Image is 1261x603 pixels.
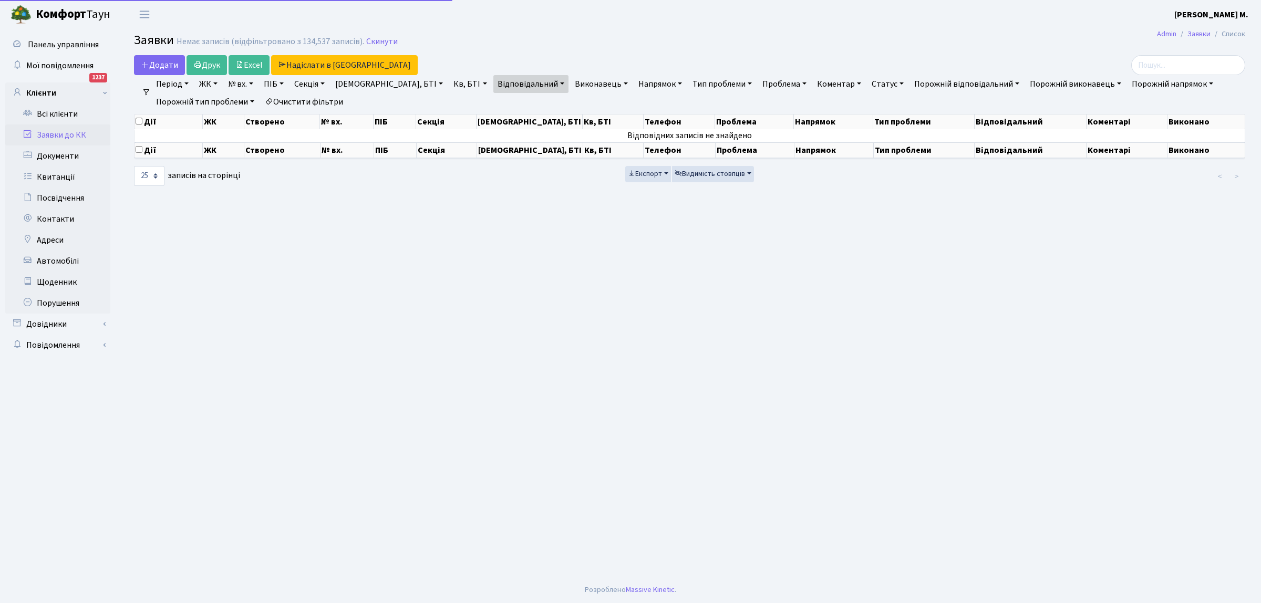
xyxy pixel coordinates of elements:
th: ПІБ [374,142,417,158]
div: Розроблено . [585,584,676,596]
button: Переключити навігацію [131,6,158,23]
a: Посвідчення [5,188,110,209]
a: Друк [187,55,227,75]
th: № вх. [320,115,374,129]
a: Всі клієнти [5,103,110,124]
a: [PERSON_NAME] М. [1174,8,1248,21]
a: Очистити фільтри [261,93,347,111]
a: Мої повідомлення1237 [5,55,110,76]
th: ПІБ [374,115,416,129]
a: Напрямок [634,75,686,93]
a: Відповідальний [493,75,569,93]
th: Тип проблеми [874,142,975,158]
a: Додати [134,55,185,75]
th: № вх. [321,142,374,158]
a: Контакти [5,209,110,230]
a: Адреси [5,230,110,251]
th: Проблема [715,115,794,129]
th: Створено [244,115,320,129]
a: Заявки до КК [5,124,110,145]
a: Заявки [1187,28,1211,39]
th: ЖК [203,115,244,129]
a: Повідомлення [5,335,110,356]
span: Додати [141,59,178,71]
th: Секція [416,115,477,129]
th: Телефон [644,142,716,158]
th: Коментарі [1087,115,1167,129]
a: Надіслати в [GEOGRAPHIC_DATA] [271,55,418,75]
select: записів на сторінці [134,166,164,186]
button: Видимість стовпців [672,166,754,182]
a: Скинути [366,37,398,47]
span: Експорт [628,169,662,179]
label: записів на сторінці [134,166,240,186]
a: Автомобілі [5,251,110,272]
th: [DEMOGRAPHIC_DATA], БТІ [477,115,583,129]
b: [PERSON_NAME] М. [1174,9,1248,20]
span: Мої повідомлення [26,60,94,71]
th: Дії [135,142,203,158]
a: № вх. [224,75,257,93]
a: Проблема [758,75,811,93]
a: Порожній напрямок [1128,75,1217,93]
th: Створено [244,142,320,158]
td: Відповідних записів не знайдено [135,129,1245,142]
a: Порожній виконавець [1026,75,1125,93]
th: Відповідальний [975,142,1087,158]
th: ЖК [203,142,244,158]
a: Виконавець [571,75,632,93]
th: Відповідальний [975,115,1087,129]
span: Заявки [134,31,174,49]
a: Статус [867,75,908,93]
th: Тип проблеми [873,115,974,129]
a: Довідники [5,314,110,335]
li: Список [1211,28,1245,40]
a: Кв, БТІ [449,75,491,93]
a: Квитанції [5,167,110,188]
a: Тип проблеми [688,75,756,93]
th: Коментарі [1087,142,1167,158]
a: Панель управління [5,34,110,55]
th: Напрямок [794,142,874,158]
a: Massive Kinetic [626,584,675,595]
a: Порожній тип проблеми [152,93,259,111]
nav: breadcrumb [1141,23,1261,45]
a: [DEMOGRAPHIC_DATA], БТІ [331,75,447,93]
th: [DEMOGRAPHIC_DATA], БТІ [477,142,583,158]
a: Документи [5,145,110,167]
a: Клієнти [5,82,110,103]
th: Виконано [1167,115,1245,129]
b: Комфорт [36,6,86,23]
a: ЖК [195,75,222,93]
span: Панель управління [28,39,99,50]
button: Експорт [625,166,671,182]
th: Кв, БТІ [583,142,644,158]
th: Дії [135,115,203,129]
a: Excel [229,55,270,75]
a: Коментар [813,75,865,93]
a: Порушення [5,293,110,314]
a: Порожній відповідальний [910,75,1024,93]
th: Виконано [1167,142,1245,158]
div: 1237 [89,73,107,82]
th: Секція [417,142,477,158]
a: Щоденник [5,272,110,293]
a: Секція [290,75,329,93]
th: Кв, БТІ [583,115,643,129]
th: Телефон [644,115,716,129]
span: Таун [36,6,110,24]
a: Період [152,75,193,93]
th: Проблема [716,142,794,158]
th: Напрямок [794,115,873,129]
img: logo.png [11,4,32,25]
a: Admin [1157,28,1176,39]
a: ПІБ [260,75,288,93]
input: Пошук... [1131,55,1245,75]
span: Видимість стовпців [675,169,745,179]
div: Немає записів (відфільтровано з 134,537 записів). [177,37,364,47]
